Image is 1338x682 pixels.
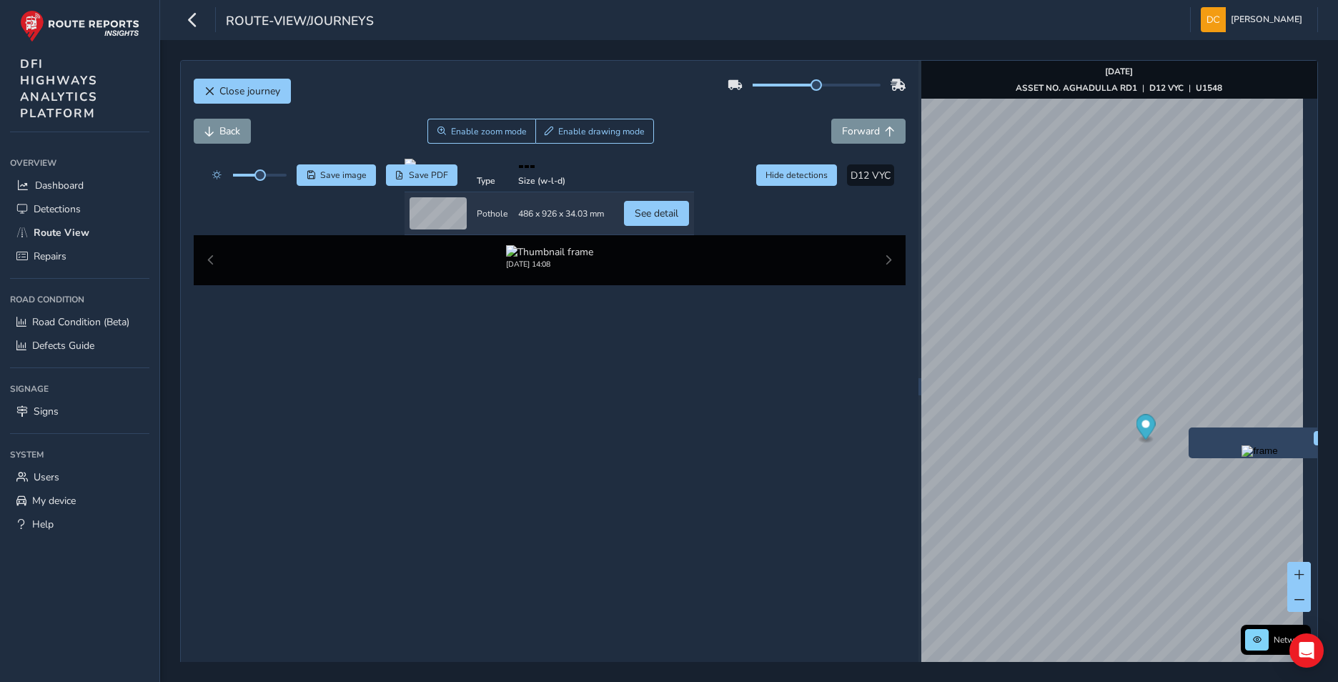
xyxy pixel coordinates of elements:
span: route-view/journeys [226,12,374,32]
span: See detail [635,207,678,220]
a: Dashboard [10,174,149,197]
span: Back [219,124,240,138]
span: Forward [842,124,880,138]
span: Enable drawing mode [558,126,645,137]
div: [DATE] 14:08 [506,259,593,270]
span: Hide detections [765,169,828,181]
a: Users [10,465,149,489]
a: Help [10,513,149,536]
a: My device [10,489,149,513]
td: Pothole [472,192,513,235]
span: Defects Guide [32,339,94,352]
div: Signage [10,378,149,400]
div: Map marker [1136,415,1155,444]
img: frame [1242,445,1277,457]
div: Overview [10,152,149,174]
a: Road Condition (Beta) [10,310,149,334]
span: Road Condition (Beta) [32,315,129,329]
span: Detections [34,202,81,216]
span: Save image [320,169,367,181]
span: Repairs [34,249,66,263]
span: My device [32,494,76,508]
span: Route View [34,226,89,239]
span: Enable zoom mode [451,126,527,137]
a: Detections [10,197,149,221]
img: rr logo [20,10,139,42]
span: Save PDF [409,169,448,181]
button: PDF [386,164,458,186]
button: Save [297,164,376,186]
button: Back [194,119,251,144]
span: [PERSON_NAME] [1231,7,1302,32]
span: Network [1274,634,1307,646]
td: 486 x 926 x 34.03 mm [513,192,609,235]
button: Forward [831,119,906,144]
strong: U1548 [1196,82,1222,94]
button: See detail [624,201,689,226]
img: Thumbnail frame [506,245,593,259]
a: Repairs [10,244,149,268]
div: Open Intercom Messenger [1289,633,1324,668]
div: System [10,444,149,465]
a: Route View [10,221,149,244]
div: | | [1016,82,1222,94]
button: [PERSON_NAME] [1201,7,1307,32]
button: Zoom [427,119,535,144]
div: Road Condition [10,289,149,310]
span: Help [32,518,54,531]
button: Preview frame [1192,445,1328,455]
span: Dashboard [35,179,84,192]
a: Defects Guide [10,334,149,357]
img: diamond-layout [1201,7,1226,32]
a: Signs [10,400,149,423]
button: Draw [535,119,655,144]
button: Hide detections [756,164,838,186]
span: Signs [34,405,59,418]
strong: ASSET NO. AGHADULLA RD1 [1016,82,1137,94]
span: DFI HIGHWAYS ANALYTICS PLATFORM [20,56,98,122]
button: Close journey [194,79,291,104]
span: Close journey [219,84,280,98]
button: x [1314,431,1328,445]
span: Users [34,470,59,484]
strong: [DATE] [1105,66,1133,77]
strong: D12 VYC [1149,82,1184,94]
span: D12 VYC [851,169,891,182]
